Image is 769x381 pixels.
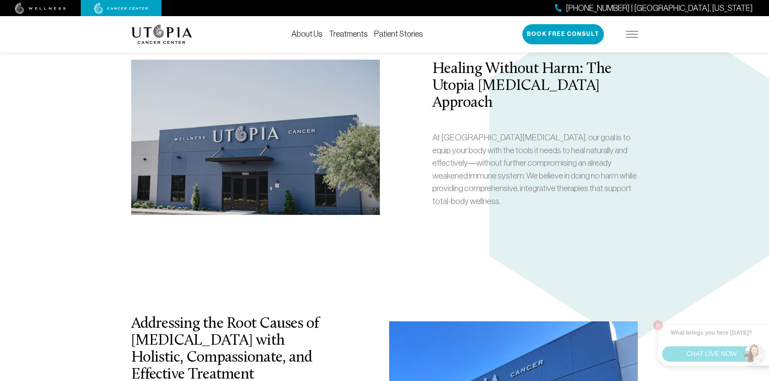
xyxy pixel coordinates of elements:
a: Patient Stories [374,29,423,38]
button: Book Free Consult [522,24,604,44]
h2: Healing Without Harm: The Utopia [MEDICAL_DATA] Approach [432,61,638,112]
a: Treatments [329,29,368,38]
img: cancer center [94,3,148,14]
a: About Us [291,29,323,38]
a: [PHONE_NUMBER] | [GEOGRAPHIC_DATA], [US_STATE] [555,2,753,14]
p: At [GEOGRAPHIC_DATA][MEDICAL_DATA], our goal is to equip your body with the tools it needs to hea... [432,131,638,207]
img: wellness [15,3,66,14]
img: Healing Without Harm: The Utopia Cancer Center Approach [131,60,380,215]
span: [PHONE_NUMBER] | [GEOGRAPHIC_DATA], [US_STATE] [566,2,753,14]
img: icon-hamburger [626,31,638,37]
img: logo [131,25,192,44]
